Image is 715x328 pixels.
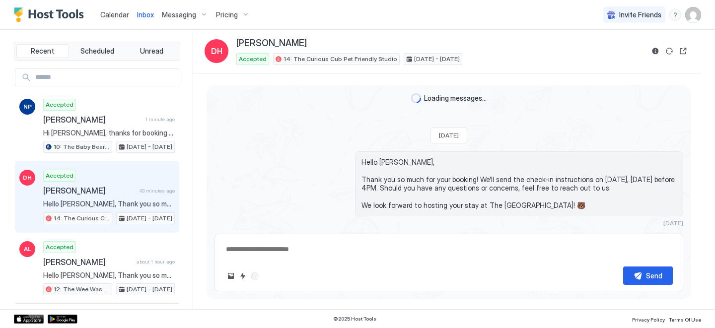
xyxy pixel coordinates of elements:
button: Scheduled [71,44,124,58]
span: AL [24,245,31,254]
button: Quick reply [237,270,249,282]
span: Accepted [46,243,73,252]
span: NP [23,102,32,111]
span: Recent [31,47,54,56]
a: Calendar [100,9,129,20]
span: [DATE] - [DATE] [127,214,172,223]
span: 14: The Curious Cub Pet Friendly Studio [284,55,397,64]
span: 14: The Curious Cub Pet Friendly Studio [54,214,110,223]
a: App Store [14,315,44,324]
button: Send [623,266,673,285]
button: Unread [125,44,178,58]
span: [DATE] - [DATE] [127,142,172,151]
span: Terms Of Use [669,317,701,323]
span: Accepted [46,100,73,109]
span: Hello [PERSON_NAME], Thank you so much for your booking! We'll send the check-in instructions on ... [43,199,175,208]
a: Google Play Store [48,315,77,324]
span: Loading messages... [424,94,487,103]
button: Upload image [225,270,237,282]
span: 43 minutes ago [139,188,175,194]
span: 12: The Wee Washoe Pet-Friendly Studio [54,285,110,294]
span: [DATE] [439,131,459,139]
span: Scheduled [80,47,114,56]
span: [PERSON_NAME] [236,38,307,49]
div: tab-group [14,42,180,61]
span: about 1 hour ago [137,259,175,265]
a: Privacy Policy [632,314,665,324]
span: [DATE] - [DATE] [414,55,460,64]
span: Unread [140,47,163,56]
span: Hello [PERSON_NAME], Thank you so much for your booking! We'll send the check-in instructions [DA... [43,271,175,280]
div: Send [646,270,662,281]
a: Inbox [137,9,154,20]
div: loading [411,93,421,103]
span: Privacy Policy [632,317,665,323]
span: [DATE] - [DATE] [127,285,172,294]
span: Calendar [100,10,129,19]
span: [PERSON_NAME] [43,186,135,196]
span: DH [211,45,222,57]
button: Sync reservation [663,45,675,57]
a: Host Tools Logo [14,7,88,22]
span: Messaging [162,10,196,19]
span: Accepted [239,55,267,64]
span: 10: The Baby Bear Pet Friendly Studio [54,142,110,151]
input: Input Field [31,69,179,86]
button: Recent [16,44,69,58]
span: © 2025 Host Tools [333,316,376,322]
span: Invite Friends [619,10,661,19]
div: User profile [685,7,701,23]
span: Accepted [46,171,73,180]
span: DH [23,173,32,182]
span: Inbox [137,10,154,19]
span: [DATE] [663,219,683,227]
span: Pricing [216,10,238,19]
span: 1 minute ago [145,116,175,123]
button: Open reservation [677,45,689,57]
span: Hello [PERSON_NAME], Thank you so much for your booking! We'll send the check-in instructions on ... [361,158,677,210]
span: Hi [PERSON_NAME], thanks for booking your stay with us! Details of your Booking: 📍 [STREET_ADDRES... [43,129,175,137]
span: [PERSON_NAME] [43,257,133,267]
button: Reservation information [649,45,661,57]
span: [PERSON_NAME] [43,115,142,125]
div: menu [669,9,681,21]
a: Terms Of Use [669,314,701,324]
